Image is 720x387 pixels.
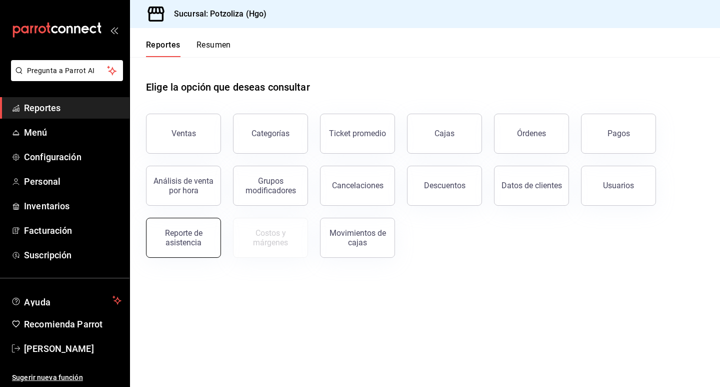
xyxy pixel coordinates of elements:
[24,101,121,115] span: Reportes
[152,228,214,247] div: Reporte de asistencia
[24,317,121,331] span: Recomienda Parrot
[434,128,455,140] div: Cajas
[332,181,383,190] div: Cancelaciones
[501,181,562,190] div: Datos de clientes
[166,8,266,20] h3: Sucursal: Potzoliza (Hgo)
[251,129,289,138] div: Categorías
[24,294,108,306] span: Ayuda
[27,66,107,76] span: Pregunta a Parrot AI
[12,372,121,383] span: Sugerir nueva función
[320,218,395,258] button: Movimientos de cajas
[424,181,465,190] div: Descuentos
[24,150,121,164] span: Configuración
[24,224,121,237] span: Facturación
[239,228,301,247] div: Costos y márgenes
[494,166,569,206] button: Datos de clientes
[196,40,231,57] button: Resumen
[320,166,395,206] button: Cancelaciones
[494,114,569,154] button: Órdenes
[239,176,301,195] div: Grupos modificadores
[146,218,221,258] button: Reporte de asistencia
[146,40,180,57] button: Reportes
[581,166,656,206] button: Usuarios
[24,126,121,139] span: Menú
[146,80,310,95] h1: Elige la opción que deseas consultar
[407,166,482,206] button: Descuentos
[233,166,308,206] button: Grupos modificadores
[24,342,121,355] span: [PERSON_NAME]
[603,181,634,190] div: Usuarios
[320,114,395,154] button: Ticket promedio
[171,129,196,138] div: Ventas
[110,26,118,34] button: open_drawer_menu
[7,73,123,83] a: Pregunta a Parrot AI
[24,248,121,262] span: Suscripción
[152,176,214,195] div: Análisis de venta por hora
[233,114,308,154] button: Categorías
[329,129,386,138] div: Ticket promedio
[581,114,656,154] button: Pagos
[146,166,221,206] button: Análisis de venta por hora
[146,114,221,154] button: Ventas
[407,114,482,154] a: Cajas
[11,60,123,81] button: Pregunta a Parrot AI
[146,40,231,57] div: navigation tabs
[24,199,121,213] span: Inventarios
[517,129,546,138] div: Órdenes
[24,175,121,188] span: Personal
[233,218,308,258] button: Contrata inventarios para ver este reporte
[326,228,388,247] div: Movimientos de cajas
[607,129,630,138] div: Pagos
